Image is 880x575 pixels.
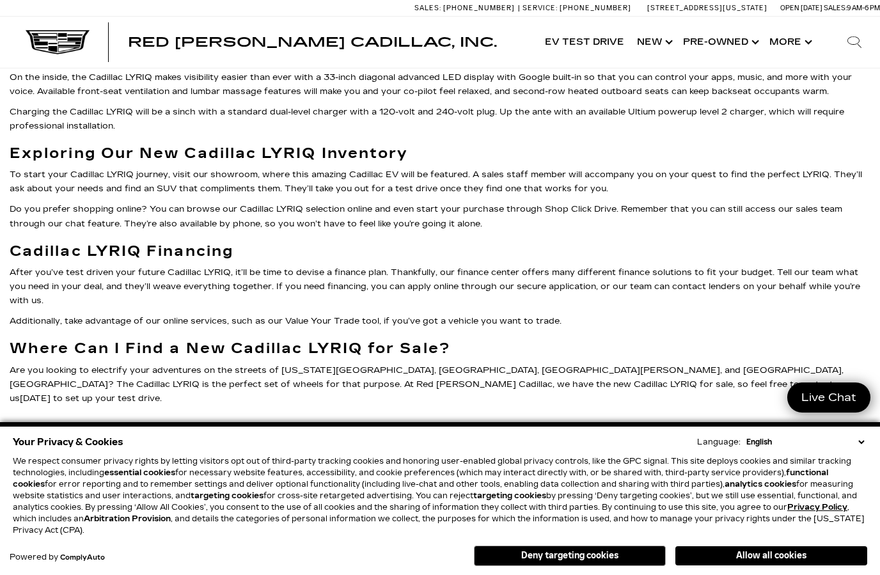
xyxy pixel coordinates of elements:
strong: Arbitration Provision [84,514,171,523]
strong: Cadillac LYRIQ Financing [10,242,233,260]
p: Do you prefer shopping online? You can browse our Cadillac LYRIQ selection online and even start ... [10,202,870,230]
strong: targeting cookies [473,491,546,500]
a: Sales: [PHONE_NUMBER] [414,4,518,12]
span: 9 AM-6 PM [847,4,880,12]
strong: essential cookies [104,468,175,477]
span: Service: [522,4,558,12]
p: We respect consumer privacy rights by letting visitors opt out of third-party tracking cookies an... [13,455,867,536]
strong: Where Can I Find a New Cadillac LYRIQ for Sale? [10,340,450,357]
span: Open [DATE] [780,4,822,12]
span: Sales: [414,4,441,12]
a: contact us [10,379,833,404]
a: [STREET_ADDRESS][US_STATE] [647,4,767,12]
div: Search [829,17,880,68]
strong: analytics cookies [725,480,796,489]
select: Language Select [743,436,867,448]
p: Additionally, take advantage of our online services, such as our Value Your Trade tool, if you’ve... [10,314,870,328]
span: Live Chat [795,390,863,405]
button: Deny targeting cookies [474,546,666,566]
div: Powered by [10,553,105,562]
p: On the inside, the Cadillac LYRIQ makes visibility easier than ever with a 33-inch diagonal advan... [10,70,870,98]
span: [PHONE_NUMBER] [443,4,515,12]
a: New [631,17,677,68]
p: To start your Cadillac LYRIQ journey, visit our showroom, where this amazing Cadillac EV will be ... [10,168,870,196]
a: EV Test Drive [538,17,631,68]
div: Language: [697,438,741,446]
a: ComplyAuto [60,554,105,562]
strong: Exploring Our New Cadillac LYRIQ Inventory [10,145,408,162]
a: Red [PERSON_NAME] Cadillac, Inc. [128,36,497,49]
p: Are you looking to electrify your adventures on the streets of [US_STATE][GEOGRAPHIC_DATA], [GEOG... [10,363,870,406]
span: Your Privacy & Cookies [13,433,123,451]
button: Allow all cookies [675,546,867,565]
button: More [763,17,816,68]
span: [PHONE_NUMBER] [560,4,631,12]
a: Pre-Owned [677,17,763,68]
img: Cadillac Dark Logo with Cadillac White Text [26,30,90,54]
p: After you’ve test driven your future Cadillac LYRIQ, it’ll be time to devise a finance plan. Than... [10,265,870,308]
span: Red [PERSON_NAME] Cadillac, Inc. [128,35,497,50]
strong: targeting cookies [191,491,263,500]
a: Live Chat [787,382,870,413]
u: Privacy Policy [787,503,847,512]
span: Sales: [824,4,847,12]
p: Charging the Cadillac LYRIQ will be a sinch with a standard dual-level charger with a 120-volt an... [10,105,870,133]
a: Service: [PHONE_NUMBER] [518,4,634,12]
